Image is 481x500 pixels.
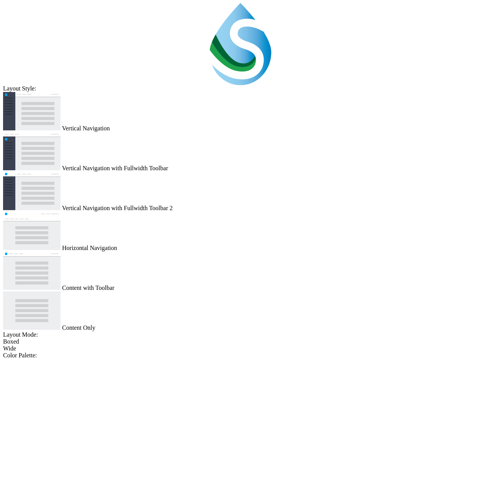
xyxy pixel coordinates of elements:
[3,85,478,92] div: Layout Style:
[3,291,61,330] img: content-only.jpg
[3,331,478,338] div: Layout Mode:
[62,165,168,171] span: Vertical Navigation with Fullwidth Toolbar
[3,338,478,345] div: Boxed
[62,285,114,291] span: Content with Toolbar
[3,252,61,290] img: content-with-toolbar.jpg
[3,172,61,210] img: vertical-nav-with-full-toolbar-2.jpg
[3,352,478,359] div: Color Palette:
[3,132,61,170] img: vertical-nav-with-full-toolbar.jpg
[62,245,117,251] span: Horizontal Navigation
[3,92,61,130] img: vertical-nav.jpg
[62,125,110,132] span: Vertical Navigation
[3,345,478,352] div: Wide
[62,205,173,211] span: Vertical Navigation with Fullwidth Toolbar 2
[210,3,272,85] img: SWAN-Landscape-Logo-Colour-drop.png
[62,324,95,331] span: Content Only
[3,212,61,250] img: horizontal-nav.jpg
